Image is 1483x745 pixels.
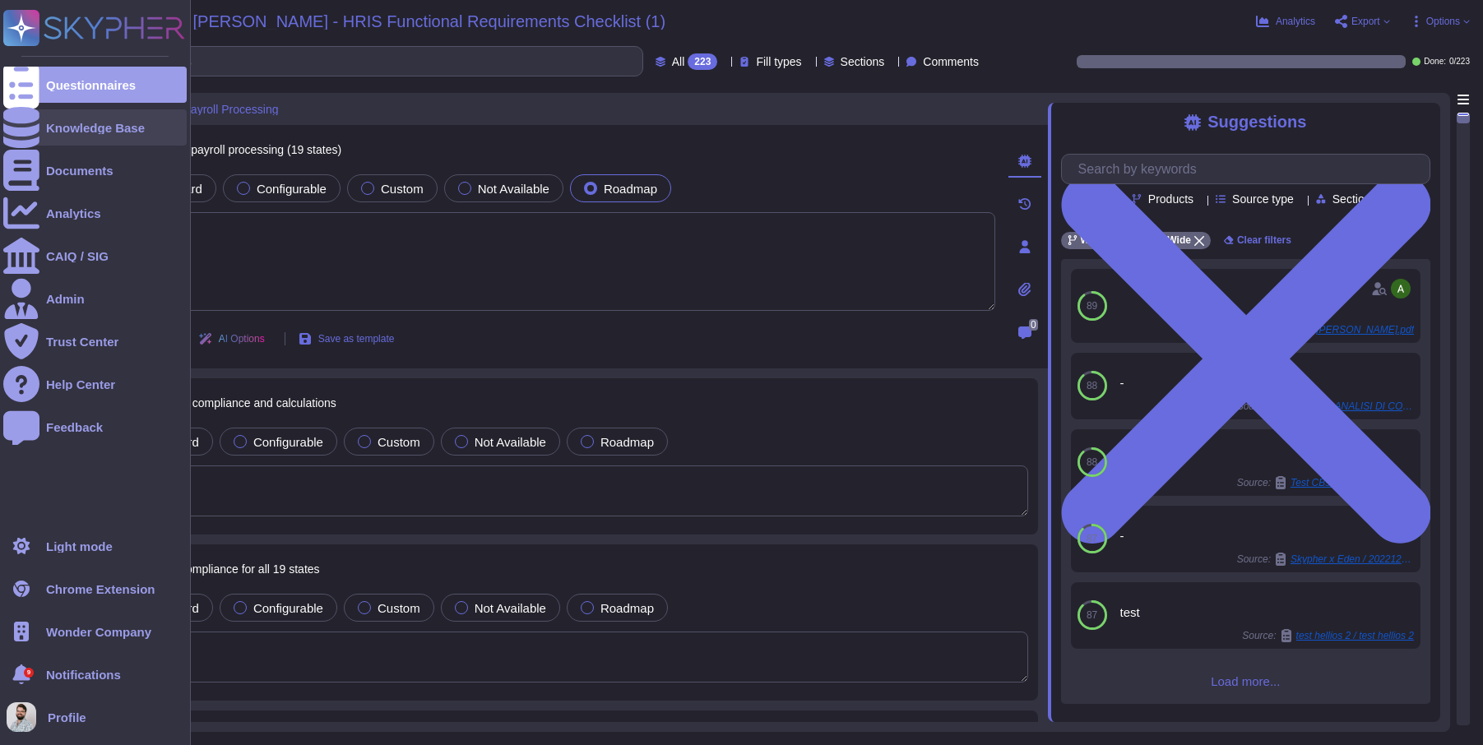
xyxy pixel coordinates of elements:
[46,122,145,134] div: Knowledge Base
[841,56,885,67] span: Sections
[3,699,48,735] button: user
[1087,381,1097,391] span: 88
[1087,534,1097,544] span: 87
[318,334,395,344] span: Save as template
[3,195,187,231] a: Analytics
[378,601,420,615] span: Custom
[1426,16,1460,26] span: Options
[756,56,801,67] span: Fill types
[1391,279,1411,298] img: user
[257,182,327,196] span: Configurable
[132,396,336,410] span: Federal tax compliance and calculations
[1242,629,1414,642] span: Source:
[3,280,187,317] a: Admin
[3,67,187,103] a: Questionnaires
[46,250,109,262] div: CAIQ / SIG
[46,293,85,305] div: Admin
[219,334,265,344] span: AI Options
[46,335,118,348] div: Trust Center
[923,56,979,67] span: Comments
[381,182,424,196] span: Custom
[1424,58,1446,66] span: Done:
[132,562,320,576] span: State tax compliance for all 19 states
[600,601,654,615] span: Roadmap
[1087,301,1097,311] span: 89
[1256,15,1315,28] button: Analytics
[46,583,155,595] div: Chrome Extension
[46,421,103,433] div: Feedback
[3,571,187,607] a: Chrome Extension
[3,152,187,188] a: Documents
[285,322,408,355] button: Save as template
[253,601,323,615] span: Configurable
[135,143,341,156] span: Multi-state payroll processing (19 states)
[688,53,717,70] div: 223
[164,104,278,115] span: US Payroll Processing
[475,601,546,615] span: Not Available
[1087,457,1097,467] span: 88
[3,238,187,274] a: CAIQ / SIG
[46,207,101,220] div: Analytics
[1449,58,1470,66] span: 0 / 223
[3,409,187,445] a: Feedback
[378,435,420,449] span: Custom
[253,435,323,449] span: Configurable
[600,435,654,449] span: Roadmap
[1120,606,1414,618] div: test
[3,109,187,146] a: Knowledge Base
[478,182,549,196] span: Not Available
[46,378,115,391] div: Help Center
[46,540,113,553] div: Light mode
[24,668,34,678] div: 9
[46,164,114,177] div: Documents
[604,182,657,196] span: Roadmap
[1029,319,1038,331] span: 0
[7,702,36,732] img: user
[672,56,685,67] span: All
[193,13,666,30] span: [PERSON_NAME] - HRIS Functional Requirements Checklist (1)
[48,711,86,724] span: Profile
[1087,610,1097,620] span: 87
[3,366,187,402] a: Help Center
[65,47,642,76] input: Search by keywords
[3,323,187,359] a: Trust Center
[46,626,151,638] span: Wonder Company
[46,79,136,91] div: Questionnaires
[1276,16,1315,26] span: Analytics
[46,669,121,681] span: Notifications
[475,435,546,449] span: Not Available
[1070,155,1430,183] input: Search by keywords
[1061,675,1430,687] span: Load more...
[1351,16,1380,26] span: Export
[1296,631,1414,641] span: test hellios 2 / test hellios 2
